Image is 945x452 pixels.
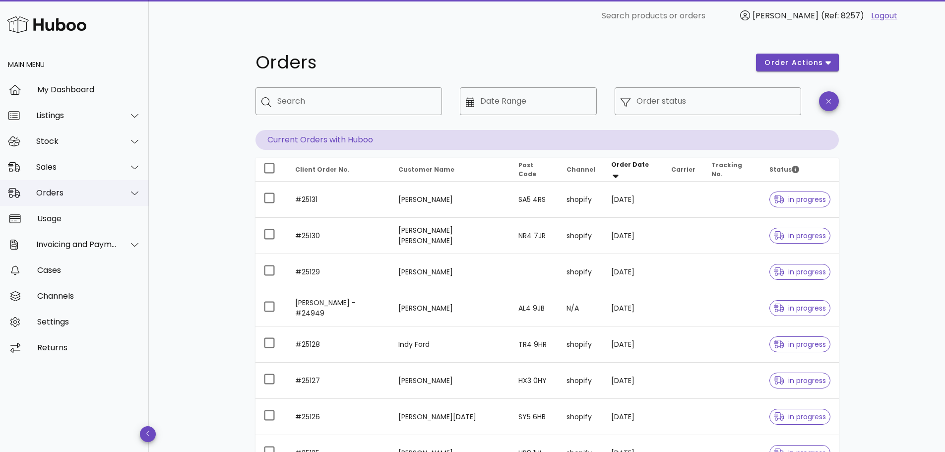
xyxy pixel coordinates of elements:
td: #25131 [287,182,390,218]
td: TR4 9HR [510,326,559,363]
div: My Dashboard [37,85,141,94]
th: Status [761,158,839,182]
td: [PERSON_NAME][DATE] [390,399,511,435]
span: Customer Name [398,165,454,174]
div: Cases [37,265,141,275]
button: order actions [756,54,838,71]
td: [DATE] [603,254,663,290]
td: AL4 9JB [510,290,559,326]
td: SY5 6HB [510,399,559,435]
td: [PERSON_NAME] [390,182,511,218]
span: Carrier [671,165,695,174]
td: [DATE] [603,182,663,218]
td: N/A [559,290,603,326]
div: Invoicing and Payments [36,240,117,249]
span: Tracking No. [711,161,742,178]
span: Post Code [518,161,536,178]
td: [DATE] [603,218,663,254]
th: Customer Name [390,158,511,182]
span: Channel [567,165,595,174]
td: SA5 4RS [510,182,559,218]
div: Listings [36,111,117,120]
td: [DATE] [603,363,663,399]
span: Order Date [611,160,649,169]
td: [DATE] [603,326,663,363]
div: Orders [36,188,117,197]
th: Channel [559,158,603,182]
a: Logout [871,10,897,22]
span: Client Order No. [295,165,350,174]
span: in progress [774,268,826,275]
th: Carrier [663,158,703,182]
td: shopify [559,182,603,218]
td: #25126 [287,399,390,435]
span: in progress [774,377,826,384]
th: Client Order No. [287,158,390,182]
div: Channels [37,291,141,301]
td: [PERSON_NAME] - #24949 [287,290,390,326]
div: Stock [36,136,117,146]
h1: Orders [255,54,745,71]
p: Current Orders with Huboo [255,130,839,150]
span: in progress [774,232,826,239]
td: #25130 [287,218,390,254]
div: Returns [37,343,141,352]
td: #25128 [287,326,390,363]
td: shopify [559,326,603,363]
td: HX3 0HY [510,363,559,399]
span: Status [769,165,799,174]
td: [DATE] [603,290,663,326]
td: [PERSON_NAME] [390,363,511,399]
th: Tracking No. [703,158,761,182]
td: #25129 [287,254,390,290]
td: shopify [559,363,603,399]
span: in progress [774,413,826,420]
span: (Ref: 8257) [821,10,864,21]
th: Order Date: Sorted descending. Activate to remove sorting. [603,158,663,182]
img: Huboo Logo [7,14,86,35]
div: Usage [37,214,141,223]
span: in progress [774,196,826,203]
td: shopify [559,218,603,254]
span: in progress [774,305,826,312]
td: NR4 7JR [510,218,559,254]
span: [PERSON_NAME] [753,10,819,21]
td: [PERSON_NAME] [390,254,511,290]
td: shopify [559,254,603,290]
div: Settings [37,317,141,326]
td: #25127 [287,363,390,399]
td: [PERSON_NAME] [390,290,511,326]
span: order actions [764,58,823,68]
span: in progress [774,341,826,348]
td: shopify [559,399,603,435]
th: Post Code [510,158,559,182]
td: [DATE] [603,399,663,435]
div: Sales [36,162,117,172]
td: [PERSON_NAME] [PERSON_NAME] [390,218,511,254]
td: Indy Ford [390,326,511,363]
